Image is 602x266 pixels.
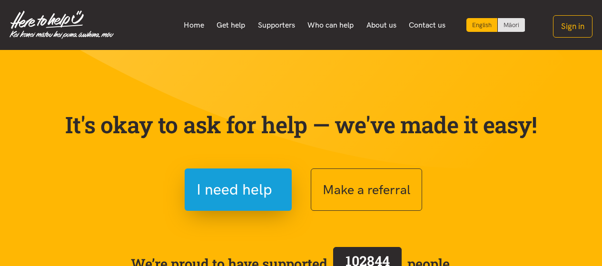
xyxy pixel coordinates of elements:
[63,111,539,138] p: It's okay to ask for help — we've made it easy!
[498,18,525,32] a: Switch to Te Reo Māori
[197,177,272,202] span: I need help
[466,18,498,32] div: Current language
[466,18,525,32] div: Language toggle
[210,15,252,35] a: Get help
[311,168,422,211] button: Make a referral
[403,15,452,35] a: Contact us
[553,15,592,38] button: Sign in
[251,15,301,35] a: Supporters
[177,15,210,35] a: Home
[185,168,292,211] button: I need help
[301,15,360,35] a: Who can help
[360,15,403,35] a: About us
[10,10,114,39] img: Home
